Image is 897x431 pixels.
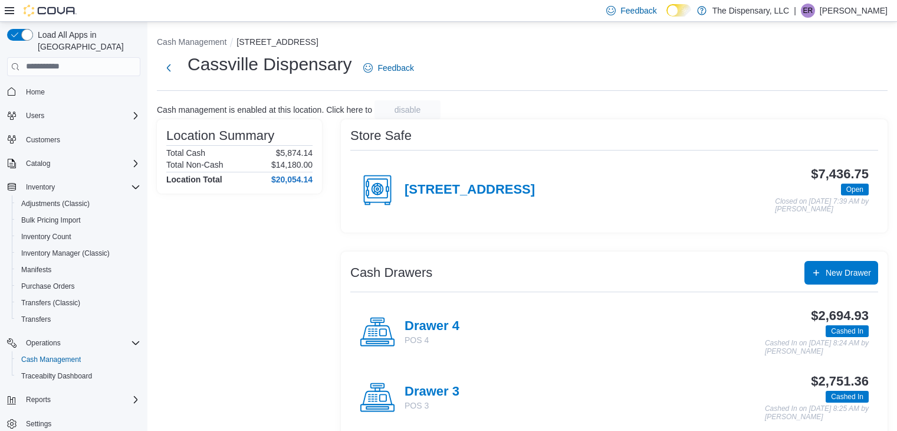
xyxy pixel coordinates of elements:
[2,155,145,172] button: Catalog
[846,184,863,195] span: Open
[24,5,77,17] img: Cova
[831,391,863,402] span: Cashed In
[17,230,140,244] span: Inventory Count
[2,83,145,100] button: Home
[405,384,459,400] h4: Drawer 3
[804,261,878,285] button: New Drawer
[2,131,145,148] button: Customers
[21,132,140,147] span: Customers
[166,129,274,143] h3: Location Summary
[775,198,869,214] p: Closed on [DATE] 7:39 AM by [PERSON_NAME]
[17,312,55,326] a: Transfers
[21,355,81,364] span: Cash Management
[17,369,97,383] a: Traceabilty Dashboard
[271,160,313,169] p: $14,180.00
[801,4,815,18] div: Eduardo Rogel
[12,278,145,295] button: Purchase Orders
[620,5,656,17] span: Feedback
[157,36,888,50] nav: An example of EuiBreadcrumbs
[21,393,55,407] button: Reports
[21,232,71,241] span: Inventory Count
[26,395,51,404] span: Reports
[17,213,86,227] a: Bulk Pricing Import
[2,179,145,195] button: Inventory
[12,245,145,262] button: Inventory Manager (Classic)
[794,4,796,18] p: |
[12,262,145,278] button: Manifests
[831,326,863,337] span: Cashed In
[21,315,51,324] span: Transfers
[17,213,140,227] span: Bulk Pricing Import
[826,267,871,279] span: New Drawer
[21,417,56,431] a: Settings
[188,53,351,76] h1: Cassville Dispensary
[17,246,140,260] span: Inventory Manager (Classic)
[2,391,145,408] button: Reports
[12,228,145,245] button: Inventory Count
[17,369,140,383] span: Traceabilty Dashboard
[405,400,459,412] p: POS 3
[803,4,813,18] span: ER
[395,104,420,116] span: disable
[166,160,224,169] h6: Total Non-Cash
[811,309,869,323] h3: $2,694.93
[21,265,51,275] span: Manifests
[826,391,869,403] span: Cashed In
[26,87,45,97] span: Home
[157,37,226,47] button: Cash Management
[21,249,110,258] span: Inventory Manager (Classic)
[811,167,869,181] h3: $7,436.75
[12,212,145,228] button: Bulk Pricing Import
[17,263,140,277] span: Manifests
[377,62,413,74] span: Feedback
[21,336,65,350] button: Operations
[359,56,418,80] a: Feedback
[17,312,140,326] span: Transfers
[17,279,140,293] span: Purchase Orders
[21,109,49,123] button: Users
[17,352,86,367] a: Cash Management
[17,246,114,260] a: Inventory Manager (Classic)
[17,263,56,277] a: Manifests
[26,419,51,429] span: Settings
[765,405,869,421] p: Cashed In on [DATE] 8:25 AM by [PERSON_NAME]
[21,180,140,194] span: Inventory
[21,371,92,381] span: Traceabilty Dashboard
[350,266,432,280] h3: Cash Drawers
[21,282,75,291] span: Purchase Orders
[271,175,313,184] h4: $20,054.14
[21,393,140,407] span: Reports
[17,279,80,293] a: Purchase Orders
[2,107,145,124] button: Users
[405,334,459,346] p: POS 4
[17,197,140,211] span: Adjustments (Classic)
[811,374,869,388] h3: $2,751.36
[26,159,50,168] span: Catalog
[12,311,145,328] button: Transfers
[166,148,205,158] h6: Total Cash
[21,199,90,208] span: Adjustments (Classic)
[236,37,318,47] button: [STREET_ADDRESS]
[26,338,61,348] span: Operations
[21,336,140,350] span: Operations
[21,109,140,123] span: Users
[12,295,145,311] button: Transfers (Classic)
[712,4,789,18] p: The Dispensary, LLC
[26,135,60,145] span: Customers
[17,296,140,310] span: Transfers (Classic)
[350,129,412,143] h3: Store Safe
[157,56,180,80] button: Next
[33,29,140,53] span: Load All Apps in [GEOGRAPHIC_DATA]
[666,4,691,17] input: Dark Mode
[820,4,888,18] p: [PERSON_NAME]
[21,85,50,99] a: Home
[374,100,441,119] button: disable
[826,325,869,337] span: Cashed In
[26,182,55,192] span: Inventory
[12,195,145,212] button: Adjustments (Classic)
[405,319,459,334] h4: Drawer 4
[21,298,80,308] span: Transfers (Classic)
[17,296,85,310] a: Transfers (Classic)
[765,339,869,355] p: Cashed In on [DATE] 8:24 AM by [PERSON_NAME]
